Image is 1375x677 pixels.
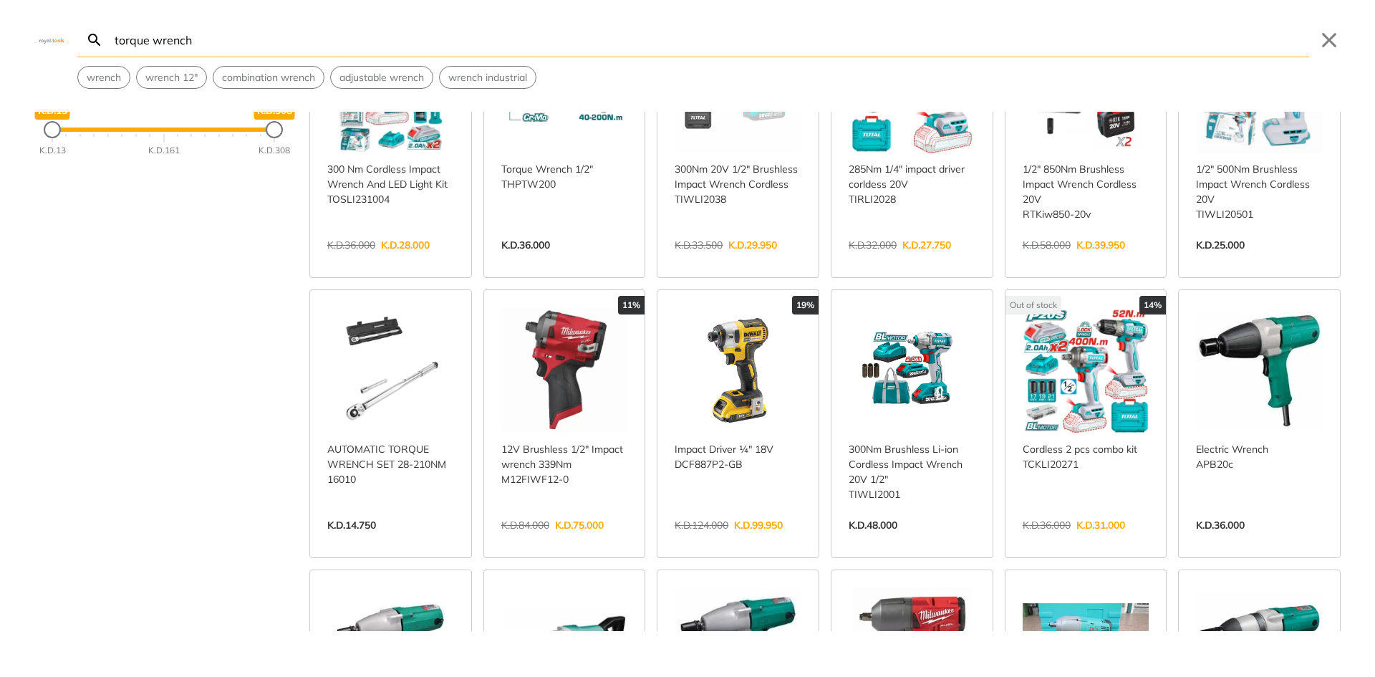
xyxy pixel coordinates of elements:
div: 14% [1139,296,1166,315]
div: Suggestion: combination wrench [213,66,324,89]
div: K.D.308 [259,144,290,157]
div: Suggestion: wrench [77,66,130,89]
img: Close [34,37,69,43]
div: Suggestion: wrench industrial [439,66,536,89]
span: wrench industrial [448,70,527,85]
svg: Search [86,32,103,49]
button: Select suggestion: wrench [78,67,130,88]
button: Select suggestion: combination wrench [213,67,324,88]
span: wrench 12" [145,70,198,85]
div: K.D.161 [148,144,180,157]
span: adjustable wrench [339,70,424,85]
button: Select suggestion: wrench industrial [440,67,536,88]
button: Select suggestion: wrench 12" [137,67,206,88]
div: Suggestion: wrench 12" [136,66,207,89]
span: wrench [87,70,121,85]
div: 19% [792,296,819,315]
button: Select suggestion: adjustable wrench [331,67,433,88]
div: Minimum Price [44,121,61,138]
div: Suggestion: adjustable wrench [330,66,433,89]
span: combination wrench [222,70,315,85]
input: Search… [112,23,1309,57]
div: Out of stock [1005,296,1061,315]
div: Maximum Price [266,121,283,138]
div: 11% [618,296,645,315]
div: K.D.13 [39,144,66,157]
button: Close [1318,29,1341,52]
